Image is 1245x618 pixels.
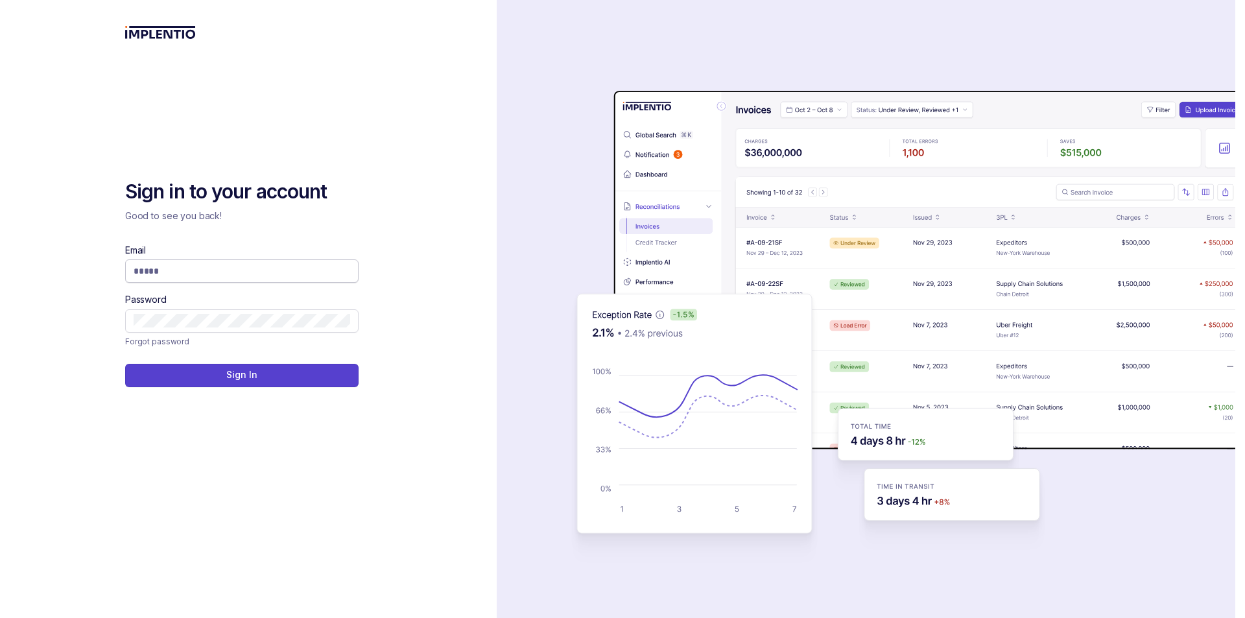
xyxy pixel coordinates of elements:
[125,179,359,205] h2: Sign in to your account
[125,293,167,306] label: Password
[125,335,189,348] p: Forgot password
[226,368,257,381] p: Sign In
[125,26,196,39] img: logo
[125,335,189,348] a: Link Forgot password
[125,364,359,387] button: Sign In
[125,209,359,222] p: Good to see you back!
[125,244,146,257] label: Email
